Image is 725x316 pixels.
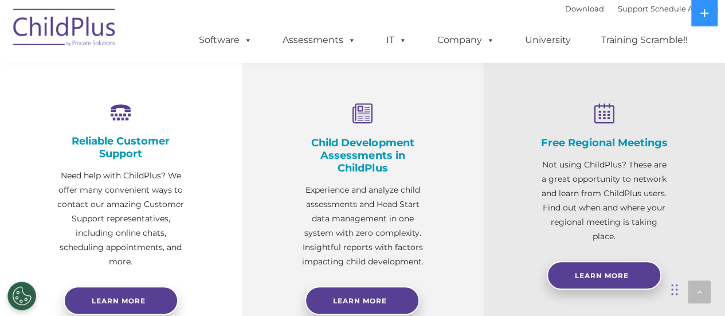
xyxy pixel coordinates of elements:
[565,4,718,13] font: |
[7,282,36,310] button: Cookies Settings
[7,1,122,58] img: ChildPlus by Procare Solutions
[57,135,185,160] h4: Reliable Customer Support
[299,183,426,269] p: Experience and analyze child assessments and Head Start data management in one system with zero c...
[271,29,367,52] a: Assessments
[540,158,668,244] p: Not using ChildPlus? These are a great opportunity to network and learn from ChildPlus users. Fin...
[92,297,146,305] span: Learn more
[64,286,178,315] a: Learn more
[426,29,506,52] a: Company
[159,76,194,84] span: Last name
[540,136,668,149] h4: Free Regional Meetings
[299,136,426,174] h4: Child Development Assessments in ChildPlus
[159,123,208,131] span: Phone number
[57,169,185,269] p: Need help with ChildPlus? We offer many convenient ways to contact our amazing Customer Support r...
[187,29,264,52] a: Software
[590,29,699,52] a: Training Scramble!!
[514,29,582,52] a: University
[538,192,725,316] iframe: Chat Widget
[618,4,648,13] a: Support
[333,297,387,305] span: Learn More
[375,29,418,52] a: IT
[650,4,718,13] a: Schedule A Demo
[565,4,604,13] a: Download
[305,286,420,315] a: Learn More
[671,272,678,307] div: Drag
